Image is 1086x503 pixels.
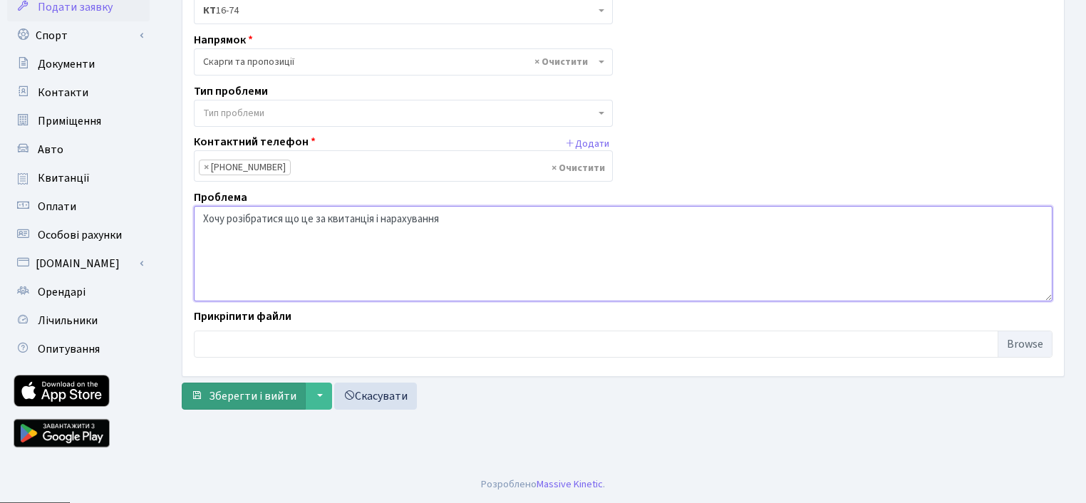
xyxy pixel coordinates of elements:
[7,78,150,107] a: Контакти
[38,284,86,300] span: Орендарі
[194,48,613,76] span: Скарги та пропозиції
[204,160,209,175] span: ×
[562,133,613,155] button: Додати
[38,227,122,243] span: Особові рахунки
[7,107,150,135] a: Приміщення
[38,341,100,357] span: Опитування
[38,113,101,129] span: Приміщення
[194,189,247,206] label: Проблема
[203,4,595,18] span: <b>КТ</b>&nbsp;&nbsp;&nbsp;&nbsp;16-74
[7,164,150,192] a: Квитанції
[7,249,150,278] a: [DOMAIN_NAME]
[7,21,150,50] a: Спорт
[38,56,95,72] span: Документи
[7,192,150,221] a: Оплати
[481,477,605,492] div: Розроблено .
[38,170,90,186] span: Квитанції
[38,142,63,157] span: Авто
[7,306,150,335] a: Лічильники
[182,383,306,410] button: Зберегти і вийти
[7,50,150,78] a: Документи
[38,85,88,100] span: Контакти
[194,83,268,100] label: Тип проблеми
[203,106,264,120] span: Тип проблеми
[209,388,296,404] span: Зберегти і вийти
[534,55,588,69] span: Видалити всі елементи
[7,278,150,306] a: Орендарі
[38,313,98,328] span: Лічильники
[199,160,291,175] li: (067) 447-41-00
[552,161,605,175] span: Видалити всі елементи
[334,383,417,410] a: Скасувати
[194,308,291,325] label: Прикріпити файли
[7,221,150,249] a: Особові рахунки
[194,133,316,150] label: Контактний телефон
[203,55,595,69] span: Скарги та пропозиції
[7,335,150,363] a: Опитування
[537,477,603,492] a: Massive Kinetic
[38,199,76,214] span: Оплати
[203,4,216,18] b: КТ
[194,31,253,48] label: Напрямок
[7,135,150,164] a: Авто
